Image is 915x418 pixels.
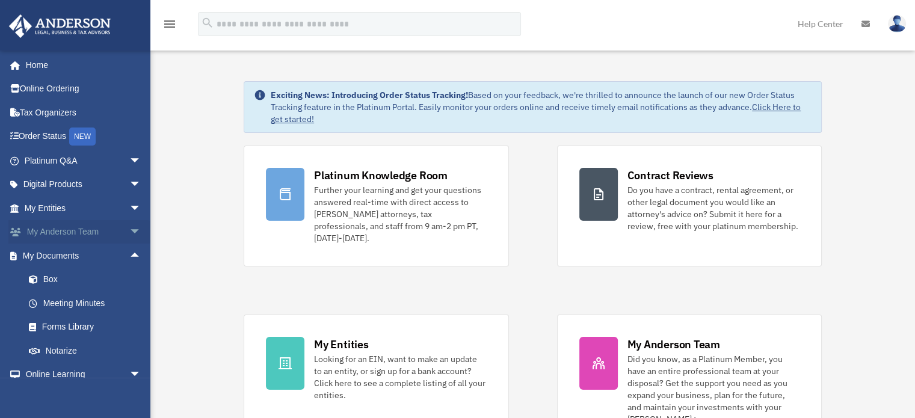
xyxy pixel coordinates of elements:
div: Further your learning and get your questions answered real-time with direct access to [PERSON_NAM... [314,184,486,244]
div: NEW [69,128,96,146]
i: search [201,16,214,29]
span: arrow_drop_up [129,244,153,268]
div: Based on your feedback, we're thrilled to announce the launch of our new Order Status Tracking fe... [271,89,812,125]
div: My Entities [314,337,368,352]
span: arrow_drop_down [129,220,153,245]
div: Do you have a contract, rental agreement, or other legal document you would like an attorney's ad... [627,184,799,232]
span: arrow_drop_down [129,149,153,173]
img: User Pic [888,15,906,32]
div: Platinum Knowledge Room [314,168,448,183]
a: Digital Productsarrow_drop_down [8,173,159,197]
a: Meeting Minutes [17,291,159,315]
a: Box [17,268,159,292]
a: Platinum Knowledge Room Further your learning and get your questions answered real-time with dire... [244,146,508,266]
a: Tax Organizers [8,100,159,124]
div: Contract Reviews [627,168,713,183]
a: Platinum Q&Aarrow_drop_down [8,149,159,173]
div: Looking for an EIN, want to make an update to an entity, or sign up for a bank account? Click her... [314,353,486,401]
i: menu [162,17,177,31]
strong: Exciting News: Introducing Order Status Tracking! [271,90,468,100]
div: My Anderson Team [627,337,720,352]
span: arrow_drop_down [129,363,153,387]
a: Click Here to get started! [271,102,801,124]
a: My Documentsarrow_drop_up [8,244,159,268]
img: Anderson Advisors Platinum Portal [5,14,114,38]
a: Contract Reviews Do you have a contract, rental agreement, or other legal document you would like... [557,146,822,266]
span: arrow_drop_down [129,196,153,221]
a: Order StatusNEW [8,124,159,149]
a: Home [8,53,153,77]
a: menu [162,21,177,31]
a: My Anderson Teamarrow_drop_down [8,220,159,244]
a: Forms Library [17,315,159,339]
a: Online Learningarrow_drop_down [8,363,159,387]
a: Notarize [17,339,159,363]
a: Online Ordering [8,77,159,101]
span: arrow_drop_down [129,173,153,197]
a: My Entitiesarrow_drop_down [8,196,159,220]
